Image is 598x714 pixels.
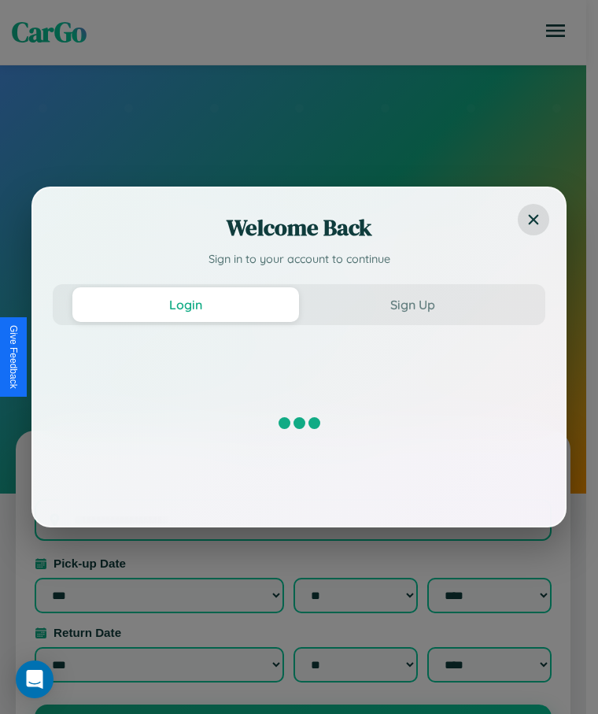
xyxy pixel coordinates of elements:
button: Login [72,287,299,322]
h2: Welcome Back [53,212,545,243]
div: Give Feedback [8,325,19,389]
button: Sign Up [299,287,526,322]
div: Open Intercom Messenger [16,660,54,698]
p: Sign in to your account to continue [53,251,545,268]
